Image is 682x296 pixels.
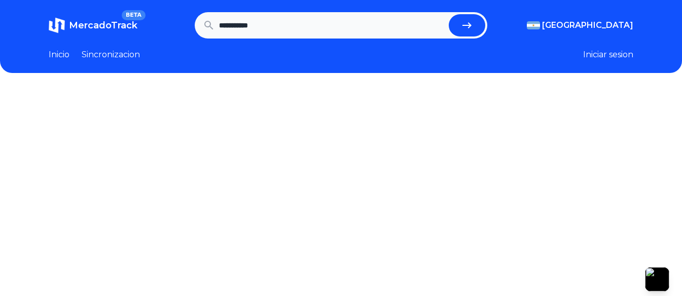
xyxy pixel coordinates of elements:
[82,49,140,61] a: Sincronizacion
[542,19,633,31] span: [GEOGRAPHIC_DATA]
[69,20,137,31] span: MercadoTrack
[49,17,65,33] img: MercadoTrack
[527,21,540,29] img: Argentina
[583,49,633,61] button: Iniciar sesion
[49,17,137,33] a: MercadoTrackBETA
[527,19,633,31] button: [GEOGRAPHIC_DATA]
[122,10,146,20] span: BETA
[49,49,69,61] a: Inicio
